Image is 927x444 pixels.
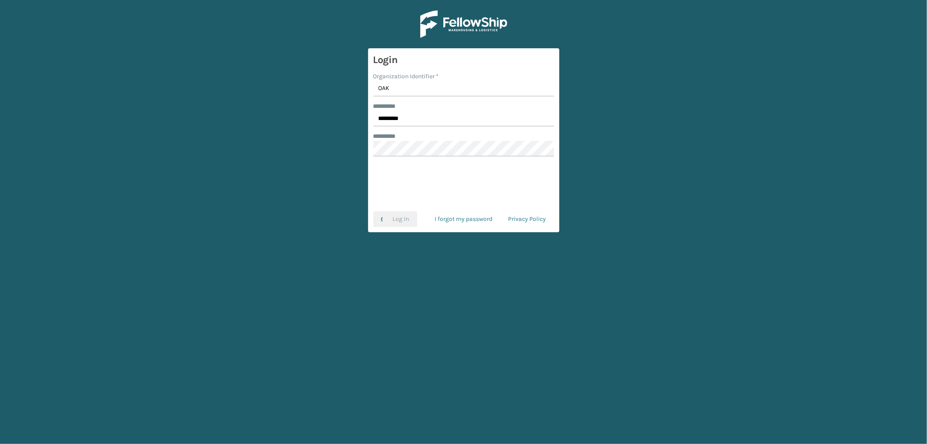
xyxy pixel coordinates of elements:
label: Organization Identifier [373,72,439,81]
img: Logo [420,10,507,38]
iframe: reCAPTCHA [398,167,530,201]
a: Privacy Policy [501,211,554,227]
a: I forgot my password [427,211,501,227]
h3: Login [373,53,554,67]
button: Log In [373,211,417,227]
